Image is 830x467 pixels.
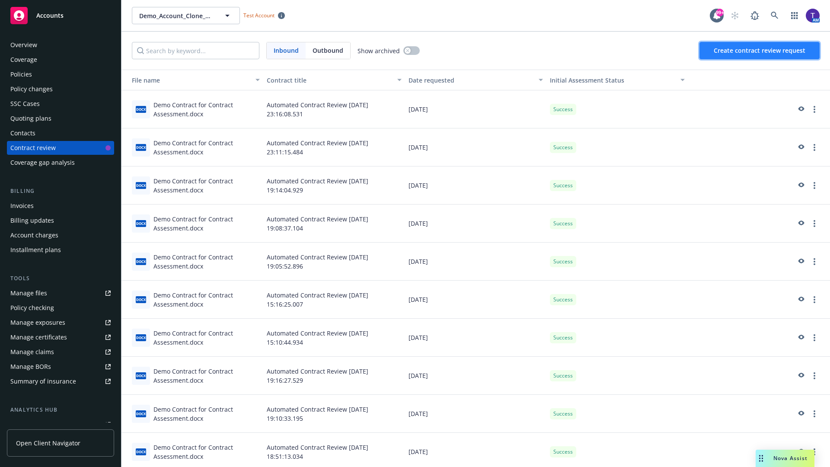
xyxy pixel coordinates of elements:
div: Demo Contract for Contract Assessment.docx [153,214,260,233]
div: Automated Contract Review [DATE] 19:10:33.195 [263,395,405,433]
a: more [809,333,820,343]
span: Inbound [267,42,306,59]
div: Automated Contract Review [DATE] 23:16:08.531 [263,90,405,128]
div: Overview [10,38,37,52]
a: Manage certificates [7,330,114,344]
div: File name [125,76,250,85]
div: Demo Contract for Contract Assessment.docx [153,291,260,309]
div: Toggle SortBy [125,76,250,85]
a: Start snowing [726,7,744,24]
div: Manage BORs [10,360,51,374]
div: Quoting plans [10,112,51,125]
div: Demo Contract for Contract Assessment.docx [153,367,260,385]
a: Manage BORs [7,360,114,374]
span: Success [553,334,573,342]
div: Analytics hub [7,406,114,414]
div: Date requested [409,76,534,85]
span: docx [136,220,146,227]
a: preview [795,180,806,191]
a: more [809,218,820,229]
button: Demo_Account_Clone_QA_CR_Tests_Demo [132,7,240,24]
span: Accounts [36,12,64,19]
span: docx [136,410,146,417]
div: [DATE] [405,90,547,128]
img: photo [806,9,820,22]
div: Contract title [267,76,392,85]
div: [DATE] [405,319,547,357]
a: preview [795,142,806,153]
div: Coverage gap analysis [10,156,75,170]
div: Invoices [10,199,34,213]
span: Initial Assessment Status [550,76,624,84]
span: Outbound [306,42,350,59]
span: Success [553,182,573,189]
a: Coverage gap analysis [7,156,114,170]
a: Billing updates [7,214,114,227]
span: Create contract review request [714,46,805,54]
div: Demo Contract for Contract Assessment.docx [153,443,260,461]
div: Account charges [10,228,58,242]
div: Demo Contract for Contract Assessment.docx [153,405,260,423]
a: Coverage [7,53,114,67]
a: preview [795,218,806,229]
span: Success [553,372,573,380]
a: more [809,142,820,153]
div: Policy checking [10,301,54,315]
span: Success [553,106,573,113]
div: Automated Contract Review [DATE] 15:16:25.007 [263,281,405,319]
div: Policies [10,67,32,81]
span: docx [136,258,146,265]
div: Summary of insurance [10,374,76,388]
div: Manage files [10,286,47,300]
a: Account charges [7,228,114,242]
a: more [809,294,820,305]
div: Demo Contract for Contract Assessment.docx [153,138,260,157]
div: Contract review [10,141,56,155]
a: Quoting plans [7,112,114,125]
div: [DATE] [405,166,547,205]
a: more [809,256,820,267]
a: Switch app [786,7,803,24]
span: docx [136,182,146,189]
div: Tools [7,274,114,283]
div: Manage claims [10,345,54,359]
button: Nova Assist [756,450,814,467]
div: [DATE] [405,243,547,281]
div: Automated Contract Review [DATE] 19:14:04.929 [263,166,405,205]
div: Drag to move [756,450,766,467]
span: docx [136,296,146,303]
div: Automated Contract Review [DATE] 19:05:52.896 [263,243,405,281]
div: Automated Contract Review [DATE] 15:10:44.934 [263,319,405,357]
div: Demo Contract for Contract Assessment.docx [153,329,260,347]
span: Success [553,144,573,151]
span: Success [553,410,573,418]
div: Manage certificates [10,330,67,344]
div: Policy changes [10,82,53,96]
a: preview [795,104,806,115]
a: Accounts [7,3,114,28]
span: Test Account [243,12,275,19]
a: Policies [7,67,114,81]
a: preview [795,333,806,343]
a: more [809,447,820,457]
div: 99+ [716,9,724,16]
a: Summary of insurance [7,374,114,388]
span: Outbound [313,46,343,55]
a: Installment plans [7,243,114,257]
div: [DATE] [405,357,547,395]
a: Loss summary generator [7,418,114,432]
div: Installment plans [10,243,61,257]
a: preview [795,409,806,419]
div: Demo Contract for Contract Assessment.docx [153,253,260,271]
a: more [809,180,820,191]
button: Contract title [263,70,405,90]
div: [DATE] [405,205,547,243]
a: preview [795,294,806,305]
a: Search [766,7,783,24]
a: Policy checking [7,301,114,315]
span: docx [136,144,146,150]
a: preview [795,256,806,267]
a: preview [795,447,806,457]
span: docx [136,334,146,341]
